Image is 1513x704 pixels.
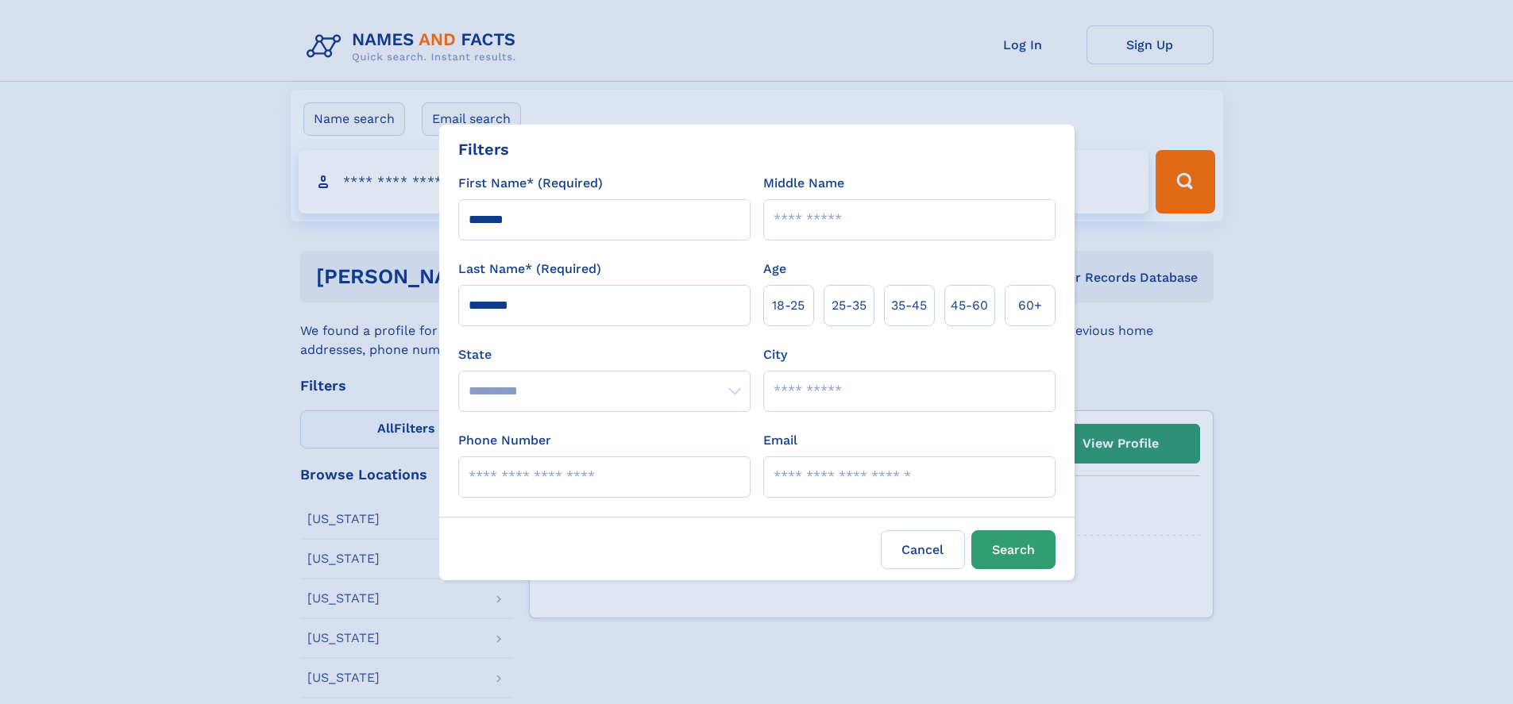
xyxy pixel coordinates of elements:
[832,296,867,315] span: 25‑35
[763,260,786,279] label: Age
[881,530,965,569] label: Cancel
[763,345,787,364] label: City
[458,174,603,193] label: First Name* (Required)
[458,137,509,161] div: Filters
[772,296,805,315] span: 18‑25
[971,530,1056,569] button: Search
[1018,296,1042,315] span: 60+
[763,431,797,450] label: Email
[951,296,988,315] span: 45‑60
[763,174,844,193] label: Middle Name
[458,260,601,279] label: Last Name* (Required)
[458,345,751,364] label: State
[458,431,551,450] label: Phone Number
[891,296,927,315] span: 35‑45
